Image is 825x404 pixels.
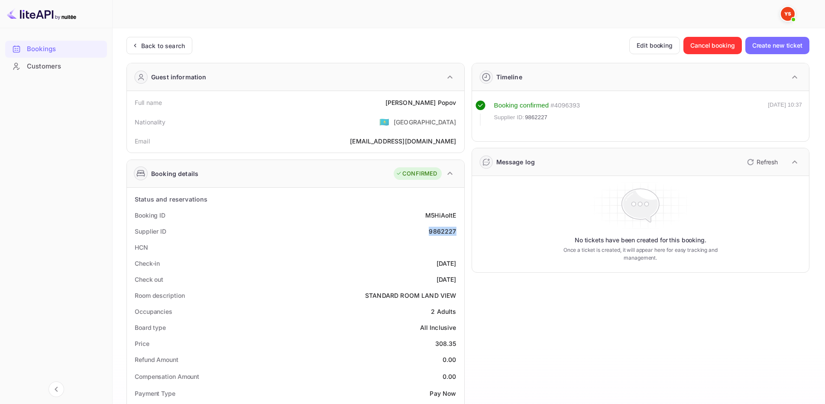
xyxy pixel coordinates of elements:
div: Customers [5,58,107,75]
p: Once a ticket is created, it will appear here for easy tracking and management. [550,246,731,262]
div: Booking ID [135,211,165,220]
p: Refresh [757,157,778,166]
button: Collapse navigation [49,381,64,397]
div: [DATE] [437,259,456,268]
button: Cancel booking [683,37,742,54]
div: Check out [135,275,163,284]
div: Guest information [151,72,207,81]
div: Booking details [151,169,198,178]
div: Customers [27,62,103,72]
div: 0.00 [443,355,456,364]
div: Back to search [141,41,185,50]
button: Create new ticket [745,37,809,54]
div: Nationality [135,117,166,127]
a: Bookings [5,41,107,57]
div: Compensation Amount [135,372,199,381]
div: Occupancies [135,307,172,316]
div: [EMAIL_ADDRESS][DOMAIN_NAME] [350,137,456,146]
div: All Inclusive [420,323,456,332]
div: Bookings [27,44,103,54]
div: Bookings [5,41,107,58]
span: United States [379,114,389,130]
span: Supplier ID: [494,113,524,122]
div: Price [135,339,149,348]
div: Pay Now [430,389,456,398]
div: Message log [496,157,535,166]
div: 0.00 [443,372,456,381]
div: Booking confirmed [494,101,549,111]
div: Email [135,137,150,146]
div: [DATE] [437,275,456,284]
button: Refresh [742,155,781,169]
div: [DATE] 10:37 [768,101,802,126]
span: 9862227 [525,113,547,122]
div: Check-in [135,259,160,268]
img: LiteAPI logo [7,7,76,21]
div: Board type [135,323,166,332]
img: Yandex Support [781,7,795,21]
div: 9862227 [429,227,456,236]
div: 308.35 [435,339,456,348]
div: CONFIRMED [396,169,437,178]
div: [GEOGRAPHIC_DATA] [394,117,456,127]
div: 2 Adults [431,307,456,316]
div: Supplier ID [135,227,166,236]
div: Room description [135,291,184,300]
div: Payment Type [135,389,175,398]
button: Edit booking [629,37,680,54]
div: Refund Amount [135,355,178,364]
div: M5HiAoItE [425,211,456,220]
div: STANDARD ROOM LAND VIEW [365,291,456,300]
div: [PERSON_NAME] Popov [385,98,456,107]
div: Full name [135,98,162,107]
a: Customers [5,58,107,74]
p: No tickets have been created for this booking. [575,236,706,244]
div: # 4096393 [550,101,580,111]
div: Status and reservations [135,195,207,204]
div: Timeline [496,72,522,81]
div: HCN [135,243,148,252]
